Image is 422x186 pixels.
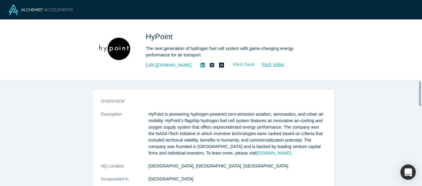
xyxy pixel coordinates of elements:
[94,28,137,72] img: HyPoint's Logo
[101,111,149,163] dt: Description
[101,163,149,176] dt: HQ Location
[149,163,326,169] dd: [GEOGRAPHIC_DATA], [GEOGRAPHIC_DATA], [GEOGRAPHIC_DATA]
[9,4,73,15] img: Alchemist Logo
[101,98,317,105] h3: overview
[149,111,326,156] p: HyPoint is pioneering hydrogen-powered zero-emission aviation, aeronautics, and urban air mobilit...
[255,61,285,68] a: Pitch Video
[226,61,255,68] a: Pitch Deck
[146,32,175,41] span: HyPoint
[256,151,291,155] a: [DOMAIN_NAME]
[146,62,192,68] a: [URL][DOMAIN_NAME]
[146,45,319,58] div: The next generation of hydrogen fuel cell system with game-changing energy performance for air tr...
[149,176,326,182] dd: [GEOGRAPHIC_DATA]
